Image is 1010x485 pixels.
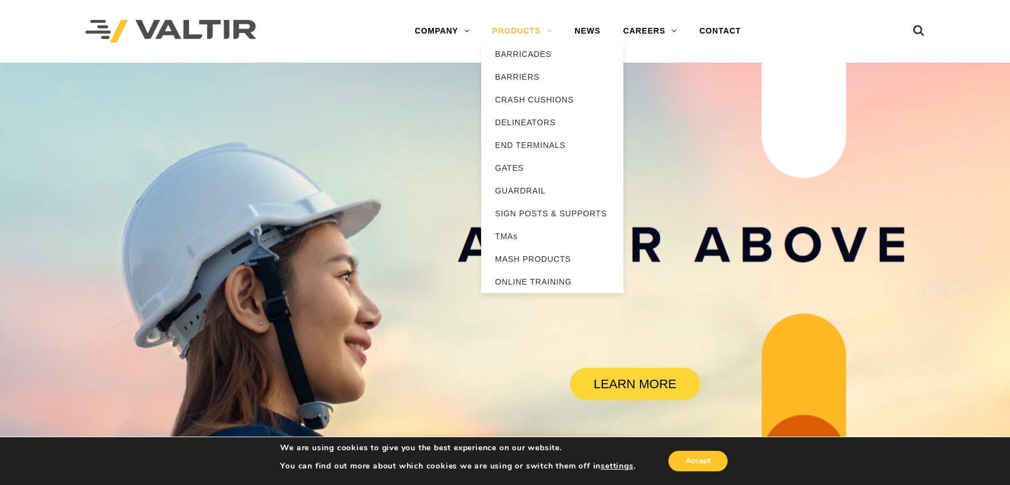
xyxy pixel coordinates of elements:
a: LEARN MORE [570,368,700,400]
a: CAREERS [612,20,688,43]
a: BARRICADES [481,43,623,65]
a: NEWS [563,20,611,43]
p: You can find out more about which cookies we are using or switch them off in . [280,461,635,471]
a: CONTACT [688,20,752,43]
a: END TERMINALS [481,134,623,157]
a: GUARDRAIL [481,179,623,202]
a: PRODUCTS [481,20,564,43]
a: DELINEATORS [481,111,623,134]
a: GATES [481,157,623,179]
a: CRASH CUSHIONS [481,88,623,111]
a: COMPANY [404,20,481,43]
button: Accept [668,451,728,471]
button: settings [601,461,633,471]
p: We are using cookies to give you the best experience on our website. [280,443,635,453]
a: SIGN POSTS & SUPPORTS [481,202,623,225]
a: MASH PRODUCTS [481,248,623,270]
img: Valtir [85,20,256,43]
a: BARRIERS [481,65,623,88]
a: TMAs [481,225,623,248]
a: ONLINE TRAINING [481,270,623,293]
